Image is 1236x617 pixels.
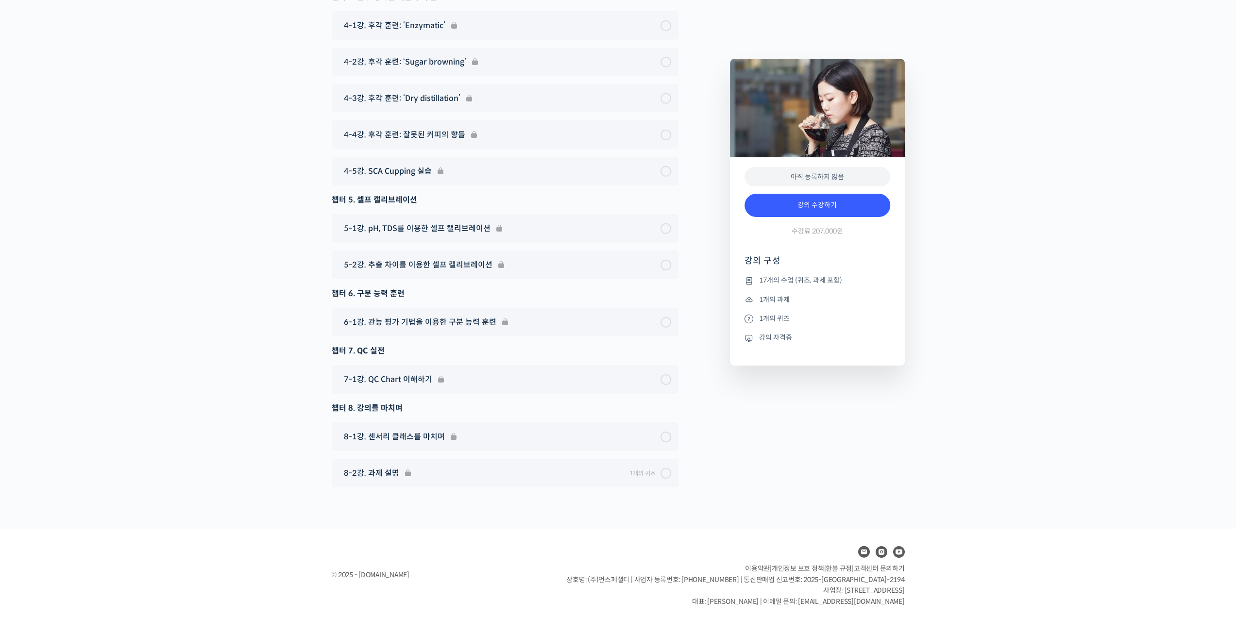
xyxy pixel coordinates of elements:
[332,193,678,206] div: 챕터 5. 셀프 캘리브레이션
[745,275,890,286] li: 17개의 수업 (퀴즈, 과제 포함)
[332,401,678,415] div: 챕터 8. 강의를 마치며
[745,194,890,217] a: 강의 수강하기
[332,287,678,300] div: 챕터 6. 구분 능력 훈련
[150,322,162,330] span: 설정
[89,323,101,331] span: 대화
[826,564,852,573] a: 환불 규정
[64,308,125,332] a: 대화
[745,294,890,305] li: 1개의 과제
[745,313,890,324] li: 1개의 퀴즈
[3,308,64,332] a: 홈
[31,322,36,330] span: 홈
[566,563,904,607] p: | | | 상호명: (주)언스페셜티 | 사업자 등록번호: [PHONE_NUMBER] | 통신판매업 신고번호: 2025-[GEOGRAPHIC_DATA]-2194 사업장: [ST...
[772,564,824,573] a: 개인정보 보호 정책
[792,227,843,236] span: 수강료 207,000원
[332,344,678,357] div: 챕터 7. QC 실전
[745,255,890,274] h4: 강의 구성
[125,308,186,332] a: 설정
[332,568,542,582] div: © 2025 - [DOMAIN_NAME]
[854,564,905,573] span: 고객센터 문의하기
[745,332,890,344] li: 강의 자격증
[745,564,770,573] a: 이용약관
[745,167,890,187] div: 아직 등록하지 않음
